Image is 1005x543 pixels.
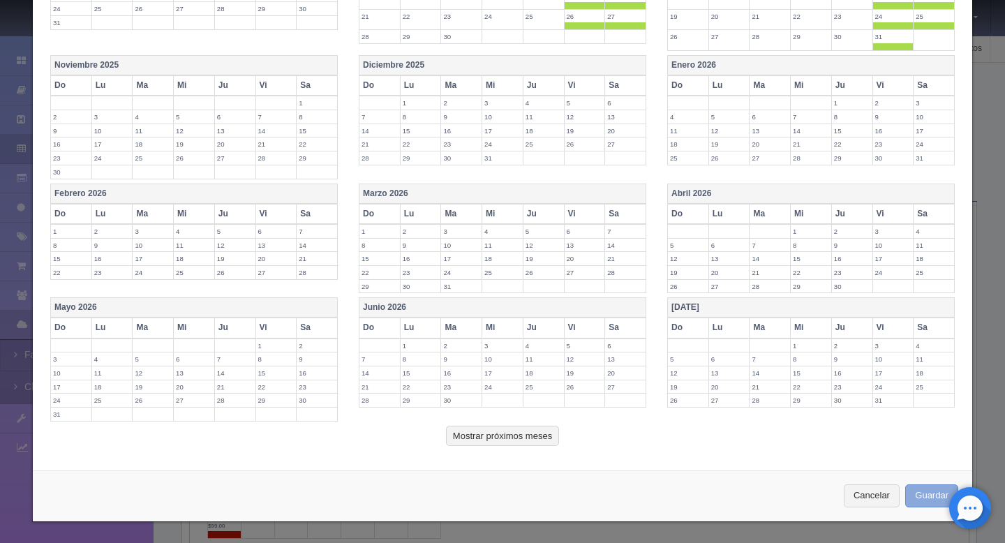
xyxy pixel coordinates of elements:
label: 16 [441,366,482,380]
label: 5 [565,96,605,110]
label: 17 [51,380,91,394]
label: 13 [605,110,646,124]
label: 26 [668,30,708,43]
label: 17 [873,252,914,265]
label: 23 [832,266,872,279]
label: 8 [401,110,441,124]
label: 19 [668,266,708,279]
label: 28 [359,30,400,43]
label: 15 [256,366,297,380]
label: 2 [832,339,872,352]
label: 6 [605,96,646,110]
label: 31 [873,30,914,43]
label: 15 [832,124,872,137]
label: 21 [359,10,400,23]
label: 29 [297,151,337,165]
label: 3 [873,225,914,238]
label: 6 [709,352,750,366]
label: 2 [873,96,914,110]
label: 5 [133,352,173,366]
label: 14 [791,124,831,137]
label: 6 [174,352,214,366]
label: 4 [133,110,173,124]
label: 25 [92,394,133,407]
label: 21 [791,137,831,151]
label: 23 [51,151,91,165]
label: 30 [297,394,337,407]
label: 28 [750,394,790,407]
label: 17 [873,366,914,380]
label: 19 [565,366,605,380]
label: 26 [174,151,214,165]
label: 28 [605,266,646,279]
label: 18 [914,366,954,380]
label: 11 [133,124,173,137]
label: 2 [441,339,482,352]
label: 4 [914,339,954,352]
label: 14 [359,366,400,380]
label: 29 [401,151,441,165]
label: 5 [565,339,605,352]
label: 9 [401,239,441,252]
label: 22 [791,10,831,23]
label: 27 [750,151,790,165]
label: 12 [668,366,708,380]
label: 14 [359,124,400,137]
label: 31 [914,151,954,165]
label: 17 [441,252,482,265]
label: 7 [359,110,400,124]
label: 18 [914,252,954,265]
label: 9 [51,124,91,137]
label: 19 [668,380,708,394]
label: 16 [832,366,872,380]
label: 5 [668,352,708,366]
label: 18 [92,380,133,394]
label: 12 [174,124,214,137]
label: 11 [523,110,564,124]
label: 13 [709,366,750,380]
label: 2 [832,225,872,238]
label: 17 [482,366,523,380]
label: 8 [401,352,441,366]
label: 10 [441,239,482,252]
label: 3 [133,225,173,238]
label: 12 [709,124,750,137]
label: 18 [523,366,564,380]
label: 4 [482,225,523,238]
label: 28 [359,151,400,165]
label: 25 [668,151,708,165]
label: 19 [565,124,605,137]
label: 8 [791,239,831,252]
label: 18 [668,137,708,151]
label: 11 [92,366,133,380]
label: 28 [359,394,400,407]
label: 4 [668,110,708,124]
label: 25 [523,137,564,151]
label: 30 [873,151,914,165]
label: 14 [215,366,255,380]
label: 9 [441,352,482,366]
label: 5 [709,110,750,124]
label: 6 [709,239,750,252]
label: 12 [215,239,255,252]
label: 23 [401,266,441,279]
label: 12 [133,366,173,380]
label: 9 [832,352,872,366]
label: 9 [92,239,133,252]
label: 27 [565,266,605,279]
label: 16 [401,252,441,265]
label: 21 [297,252,337,265]
label: 27 [256,266,297,279]
label: 25 [523,10,564,23]
label: 16 [873,124,914,137]
label: 18 [174,252,214,265]
label: 29 [791,30,831,43]
label: 14 [750,366,790,380]
label: 30 [832,30,872,43]
label: 28 [791,151,831,165]
label: 25 [914,266,954,279]
label: 11 [523,352,564,366]
label: 19 [174,137,214,151]
label: 28 [215,2,255,15]
label: 10 [482,110,523,124]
